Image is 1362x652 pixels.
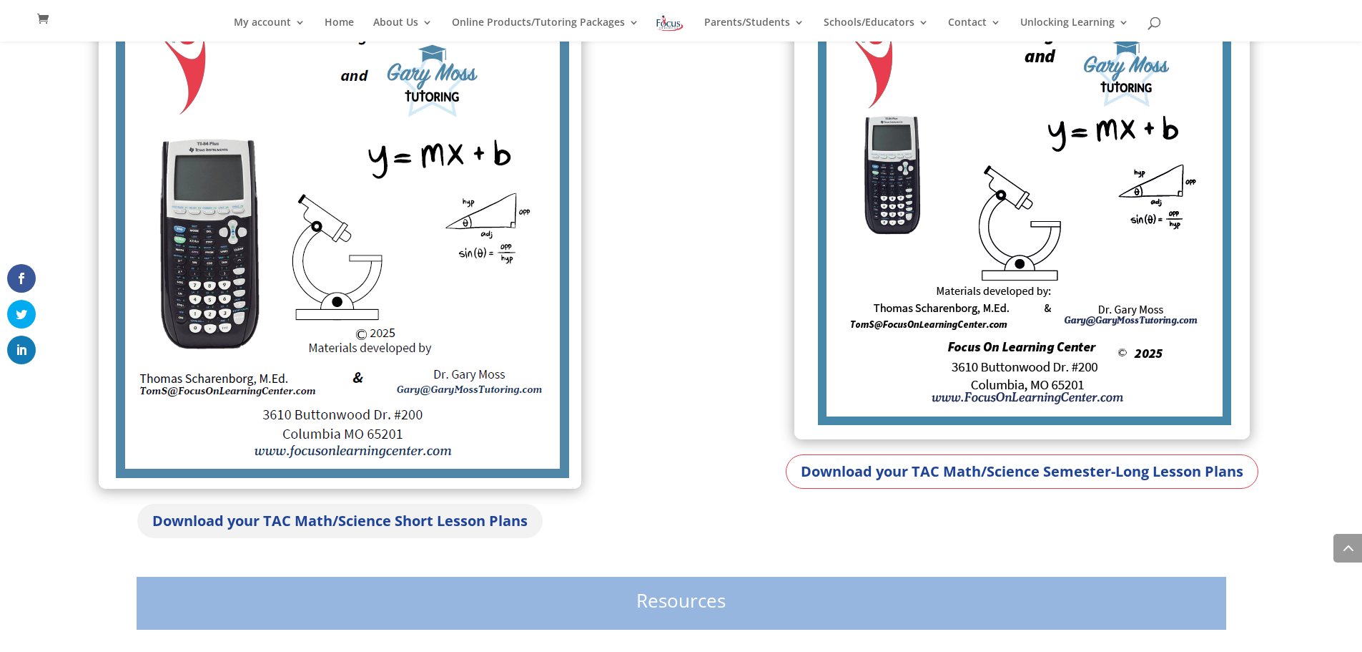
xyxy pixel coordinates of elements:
a: Unlocking Learning [1020,17,1129,42]
a: Home [325,17,354,42]
a: Contact [948,17,1001,42]
a: My account [234,17,305,42]
a: Schools/Educators [824,17,929,42]
a: Download your TAC Math/Science Short Lesson Plans [137,504,543,538]
a: About Us [373,17,433,42]
img: Focus on Learning [655,13,685,34]
span: Resources [636,588,726,613]
a: Online Products/Tutoring Packages [452,17,639,42]
a: Download your TAC Math/Science Semester-Long Lesson Plans [786,454,1258,489]
a: Parents/Students [704,17,804,42]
